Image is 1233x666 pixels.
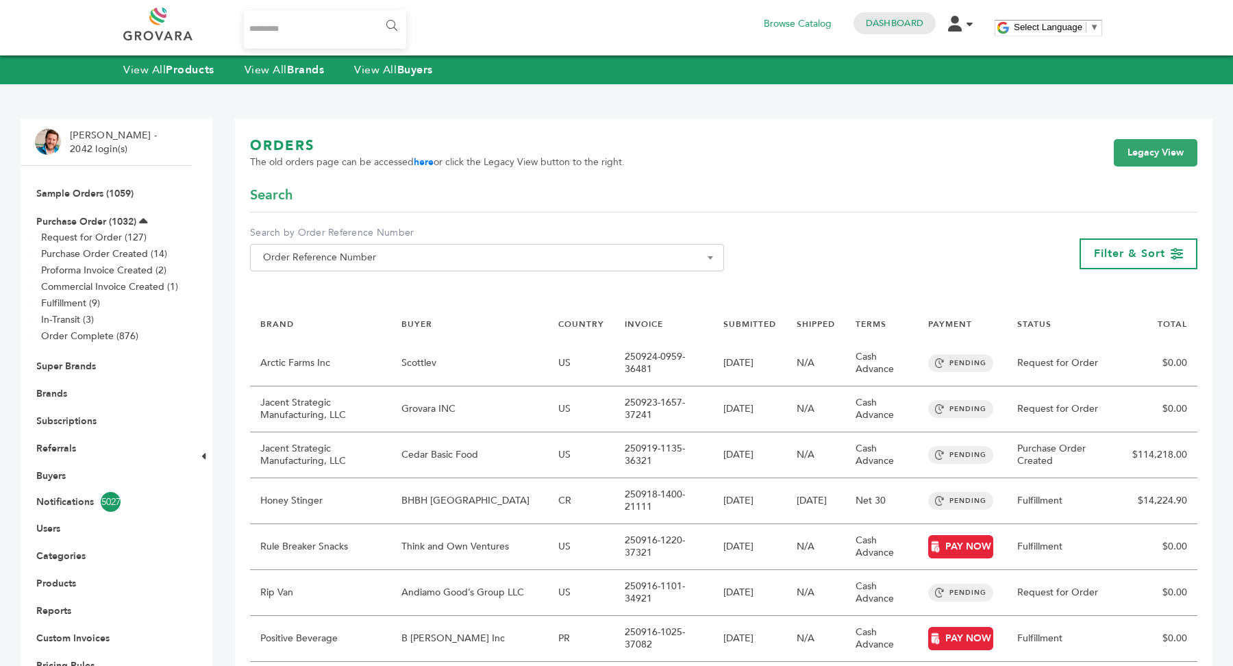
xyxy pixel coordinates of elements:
[258,248,717,267] span: Order Reference Number
[41,231,147,244] a: Request for Order (127)
[41,330,138,343] a: Order Complete (876)
[391,524,549,570] td: Think and Own Ventures
[928,446,993,464] span: PENDING
[287,62,324,77] strong: Brands
[713,616,786,662] td: [DATE]
[70,129,160,156] li: [PERSON_NAME] - 2042 login(s)
[250,226,724,240] label: Search by Order Reference Number
[614,341,713,386] td: 250924-0959-36481
[41,297,100,310] a: Fulfillment (9)
[250,186,292,205] span: Search
[250,341,391,386] td: Arctic Farms Inc
[1007,478,1114,524] td: Fulfillment
[391,570,549,616] td: Andiamo Good’s Group LLC
[36,522,60,535] a: Users
[786,616,845,662] td: N/A
[250,156,625,169] span: The old orders page can be accessed or click the Legacy View button to the right.
[1014,22,1099,32] a: Select Language​
[797,319,835,330] a: SHIPPED
[614,570,713,616] td: 250916-1101-34921
[244,10,406,49] input: Search...
[1114,524,1197,570] td: $0.00
[166,62,214,77] strong: Products
[36,550,86,563] a: Categories
[1007,570,1114,616] td: Request for Order
[845,478,918,524] td: Net 30
[36,442,76,455] a: Referrals
[1114,478,1197,524] td: $14,224.90
[928,627,993,650] a: PAY NOW
[250,478,391,524] td: Honey Stinger
[36,492,176,512] a: Notifications5027
[36,632,110,645] a: Custom Invoices
[1114,139,1197,166] a: Legacy View
[250,136,625,156] h1: ORDERS
[1007,341,1114,386] td: Request for Order
[250,524,391,570] td: Rule Breaker Snacks
[250,432,391,478] td: Jacent Strategic Manufacturing, LLC
[845,524,918,570] td: Cash Advance
[1094,246,1165,261] span: Filter & Sort
[1007,616,1114,662] td: Fulfillment
[845,341,918,386] td: Cash Advance
[123,62,214,77] a: View AllProducts
[401,319,432,330] a: BUYER
[548,386,614,432] td: US
[548,616,614,662] td: PR
[36,387,67,400] a: Brands
[250,616,391,662] td: Positive Beverage
[101,492,121,512] span: 5027
[928,319,972,330] a: PAYMENT
[928,584,993,602] span: PENDING
[548,570,614,616] td: US
[391,432,549,478] td: Cedar Basic Food
[414,156,434,169] a: here
[713,341,786,386] td: [DATE]
[36,469,66,482] a: Buyers
[928,400,993,418] span: PENDING
[614,616,713,662] td: 250916-1025-37082
[713,432,786,478] td: [DATE]
[36,577,76,590] a: Products
[786,386,845,432] td: N/A
[1090,22,1099,32] span: ▼
[928,354,993,372] span: PENDING
[41,247,167,260] a: Purchase Order Created (14)
[36,187,134,200] a: Sample Orders (1059)
[391,616,549,662] td: B [PERSON_NAME] Inc
[764,16,832,32] a: Browse Catalog
[1114,386,1197,432] td: $0.00
[713,478,786,524] td: [DATE]
[713,570,786,616] td: [DATE]
[41,280,178,293] a: Commercial Invoice Created (1)
[391,478,549,524] td: BHBH [GEOGRAPHIC_DATA]
[354,62,433,77] a: View AllBuyers
[558,319,604,330] a: COUNTRY
[866,17,923,29] a: Dashboard
[548,478,614,524] td: CR
[1014,22,1082,32] span: Select Language
[250,570,391,616] td: Rip Van
[625,319,663,330] a: INVOICE
[614,432,713,478] td: 250919-1135-36321
[391,386,549,432] td: Grovara INC
[1114,341,1197,386] td: $0.00
[1017,319,1051,330] a: STATUS
[786,478,845,524] td: [DATE]
[1114,570,1197,616] td: $0.00
[1114,432,1197,478] td: $114,218.00
[1158,319,1187,330] a: TOTAL
[614,524,713,570] td: 250916-1220-37321
[36,415,97,428] a: Subscriptions
[614,478,713,524] td: 250918-1400-21111
[786,432,845,478] td: N/A
[548,341,614,386] td: US
[614,386,713,432] td: 250923-1657-37241
[1007,432,1114,478] td: Purchase Order Created
[397,62,433,77] strong: Buyers
[786,341,845,386] td: N/A
[786,570,845,616] td: N/A
[1007,386,1114,432] td: Request for Order
[723,319,776,330] a: SUBMITTED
